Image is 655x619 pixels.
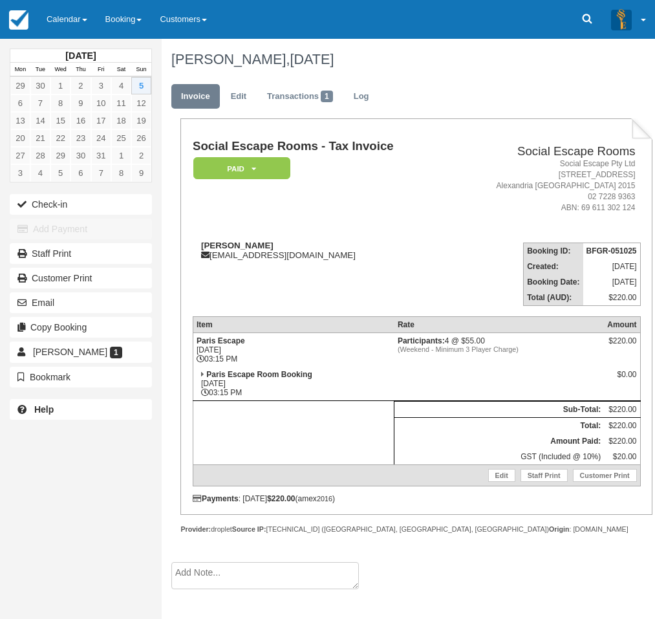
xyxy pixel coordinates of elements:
[10,399,152,420] a: Help
[607,336,636,356] div: $220.00
[193,316,394,332] th: Item
[111,94,131,112] a: 11
[604,433,640,449] td: $220.00
[180,525,652,534] div: droplet [TECHNICAL_ID] ([GEOGRAPHIC_DATA], [GEOGRAPHIC_DATA], [GEOGRAPHIC_DATA]) : [DOMAIN_NAME]
[524,290,583,306] th: Total (AUD):
[10,77,30,94] a: 29
[50,112,70,129] a: 15
[455,145,635,158] h2: Social Escape Rooms
[290,51,334,67] span: [DATE]
[317,495,332,503] small: 2016
[30,147,50,164] a: 28
[111,63,131,77] th: Sat
[604,449,640,465] td: $20.00
[70,112,91,129] a: 16
[455,158,635,214] address: Social Escape Pty Ltd [STREET_ADDRESS] Alexandria [GEOGRAPHIC_DATA] 2015 02 7228 9363 ABN: 69 611...
[344,84,379,109] a: Log
[524,259,583,274] th: Created:
[131,63,151,77] th: Sun
[321,91,333,102] span: 1
[30,112,50,129] a: 14
[257,84,343,109] a: Transactions1
[111,129,131,147] a: 25
[604,316,640,332] th: Amount
[111,164,131,182] a: 8
[607,370,636,389] div: $0.00
[586,246,637,255] strong: BFGR-051025
[10,94,30,112] a: 6
[549,525,569,533] strong: Origin
[394,449,604,465] td: GST (Included @ 10%)
[111,77,131,94] a: 4
[10,342,152,362] a: [PERSON_NAME] 1
[10,219,152,239] button: Add Payment
[50,129,70,147] a: 22
[131,94,151,112] a: 12
[10,194,152,215] button: Check-in
[193,332,394,367] td: [DATE] 03:15 PM
[111,147,131,164] a: 1
[30,63,50,77] th: Tue
[394,417,604,433] th: Total:
[50,77,70,94] a: 1
[232,525,266,533] strong: Source IP:
[9,10,28,30] img: checkfront-main-nav-mini-logo.png
[604,417,640,433] td: $220.00
[91,112,111,129] a: 17
[65,50,96,61] strong: [DATE]
[604,401,640,417] td: $220.00
[180,525,211,533] strong: Provider:
[91,164,111,182] a: 7
[193,140,449,153] h1: Social Escape Rooms - Tax Invoice
[398,345,601,353] em: (Weekend - Minimum 3 Player Charge)
[30,129,50,147] a: 21
[193,494,239,503] strong: Payments
[201,241,274,250] strong: [PERSON_NAME]
[110,347,122,358] span: 1
[50,94,70,112] a: 8
[50,63,70,77] th: Wed
[33,347,107,357] span: [PERSON_NAME]
[131,147,151,164] a: 2
[91,147,111,164] a: 31
[171,52,643,67] h1: [PERSON_NAME],
[394,433,604,449] th: Amount Paid:
[267,494,295,503] strong: $220.00
[197,336,245,345] strong: Paris Escape
[91,77,111,94] a: 3
[70,147,91,164] a: 30
[131,129,151,147] a: 26
[394,401,604,417] th: Sub-Total:
[521,469,568,482] a: Staff Print
[10,243,152,264] a: Staff Print
[34,404,54,415] b: Help
[10,292,152,313] button: Email
[10,112,30,129] a: 13
[524,243,583,259] th: Booking ID:
[171,84,220,109] a: Invoice
[131,77,151,94] a: 5
[398,336,445,345] strong: Participants
[30,94,50,112] a: 7
[50,164,70,182] a: 5
[10,147,30,164] a: 27
[193,157,290,180] em: Paid
[70,94,91,112] a: 9
[583,259,641,274] td: [DATE]
[206,370,312,379] strong: Paris Escape Room Booking
[10,164,30,182] a: 3
[30,77,50,94] a: 30
[10,63,30,77] th: Mon
[50,147,70,164] a: 29
[394,332,604,367] td: 4 @ $55.00
[131,112,151,129] a: 19
[221,84,256,109] a: Edit
[91,63,111,77] th: Fri
[91,94,111,112] a: 10
[193,241,449,260] div: [EMAIL_ADDRESS][DOMAIN_NAME]
[10,268,152,288] a: Customer Print
[10,367,152,387] button: Bookmark
[70,77,91,94] a: 2
[193,367,394,401] td: [DATE] 03:15 PM
[583,290,641,306] td: $220.00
